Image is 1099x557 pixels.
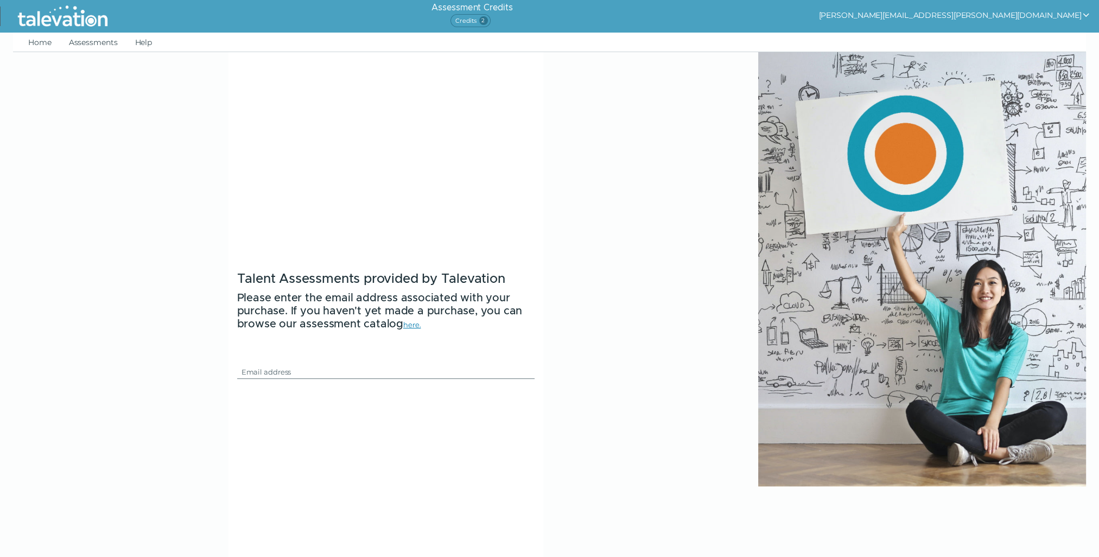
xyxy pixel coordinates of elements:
[479,16,488,25] span: 2
[237,365,522,378] input: Email address
[237,270,535,287] h3: Talent Assessments provided by Talevation
[133,33,155,52] a: Help
[431,1,512,14] h6: Assessment Credits
[67,33,120,52] a: Assessments
[237,292,535,331] h5: Please enter the email address associated with your purchase. If you haven't yet made a purchase,...
[13,3,112,30] img: Talevation_Logo_Transparent_white.png
[403,320,421,329] a: here.
[818,9,1090,22] button: show user actions
[26,33,54,52] a: Home
[450,14,490,27] span: Credits
[758,52,1086,486] img: login.jpg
